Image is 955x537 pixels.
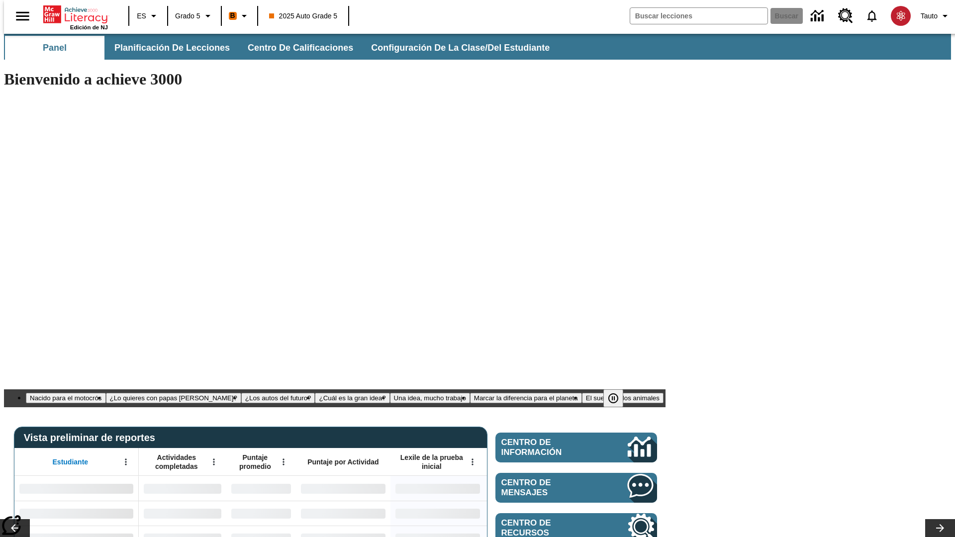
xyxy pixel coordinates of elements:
[5,36,104,60] button: Panel
[106,36,238,60] button: Planificación de lecciones
[240,36,361,60] button: Centro de calificaciones
[206,454,221,469] button: Abrir menú
[307,457,379,466] span: Puntaje por Actividad
[495,433,657,462] a: Centro de información
[175,11,200,21] span: Grado 5
[501,438,594,457] span: Centro de información
[132,7,164,25] button: Lenguaje: ES, Selecciona un idioma
[226,501,296,526] div: Sin datos,
[248,42,353,54] span: Centro de calificaciones
[53,457,89,466] span: Estudiante
[118,454,133,469] button: Abrir menú
[395,453,468,471] span: Lexile de la prueba inicial
[269,11,338,21] span: 2025 Auto Grade 5
[70,24,108,30] span: Edición de NJ
[171,7,218,25] button: Grado: Grado 5, Elige un grado
[630,8,767,24] input: Buscar campo
[315,393,389,403] button: Diapositiva 4 ¿Cuál es la gran idea?
[501,478,598,498] span: Centro de mensajes
[144,453,209,471] span: Actividades completadas
[4,34,951,60] div: Subbarra de navegación
[885,3,917,29] button: Escoja un nuevo avatar
[582,393,664,403] button: Diapositiva 7 El sueño de los animales
[891,6,911,26] img: avatar image
[603,389,623,407] button: Pausar
[106,393,241,403] button: Diapositiva 2 ¿Lo quieres con papas fritas?
[114,42,230,54] span: Planificación de lecciones
[390,393,470,403] button: Diapositiva 5 Una idea, mucho trabajo
[470,393,582,403] button: Diapositiva 6 Marcar la diferencia para el planeta
[43,3,108,30] div: Portada
[495,473,657,503] a: Centro de mensajes
[231,453,279,471] span: Puntaje promedio
[225,7,254,25] button: Boost El color de la clase es anaranjado. Cambiar el color de la clase.
[859,3,885,29] a: Notificaciones
[805,2,832,30] a: Centro de información
[43,4,108,24] a: Portada
[832,2,859,29] a: Centro de recursos, Se abrirá en una pestaña nueva.
[139,501,226,526] div: Sin datos,
[925,519,955,537] button: Carrusel de lecciones, seguir
[921,11,938,21] span: Tauto
[43,42,67,54] span: Panel
[465,454,480,469] button: Abrir menú
[4,36,559,60] div: Subbarra de navegación
[139,476,226,501] div: Sin datos,
[230,9,235,22] span: B
[4,70,666,89] h1: Bienvenido a achieve 3000
[8,1,37,31] button: Abrir el menú lateral
[371,42,550,54] span: Configuración de la clase/del estudiante
[24,432,160,444] span: Vista preliminar de reportes
[26,393,105,403] button: Diapositiva 1 Nacido para el motocrós
[603,389,633,407] div: Pausar
[226,476,296,501] div: Sin datos,
[241,393,315,403] button: Diapositiva 3 ¿Los autos del futuro?
[917,7,955,25] button: Perfil/Configuración
[137,11,146,21] span: ES
[363,36,558,60] button: Configuración de la clase/del estudiante
[276,454,291,469] button: Abrir menú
